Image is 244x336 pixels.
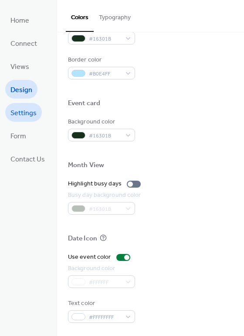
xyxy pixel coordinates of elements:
[68,234,97,243] div: Date Icon
[68,264,133,273] div: Background color
[68,179,122,189] div: Highlight busy days
[5,103,42,122] a: Settings
[5,57,34,75] a: Views
[10,14,29,27] span: Home
[5,34,42,52] a: Connect
[10,130,26,143] span: Form
[89,34,121,44] span: #16301B
[10,60,29,74] span: Views
[5,126,31,145] a: Form
[5,149,50,168] a: Contact Us
[10,37,37,51] span: Connect
[68,117,133,127] div: Background color
[89,131,121,141] span: #16301B
[68,299,133,308] div: Text color
[5,10,34,29] a: Home
[68,253,111,262] div: Use event color
[68,191,141,200] div: Busy day background color
[68,161,104,170] div: Month View
[89,313,121,322] span: #FFFFFFFF
[10,83,32,97] span: Design
[89,69,121,79] span: #B0E4FF
[5,80,37,99] a: Design
[10,153,45,166] span: Contact Us
[10,106,37,120] span: Settings
[68,99,100,108] div: Event card
[68,55,133,65] div: Border color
